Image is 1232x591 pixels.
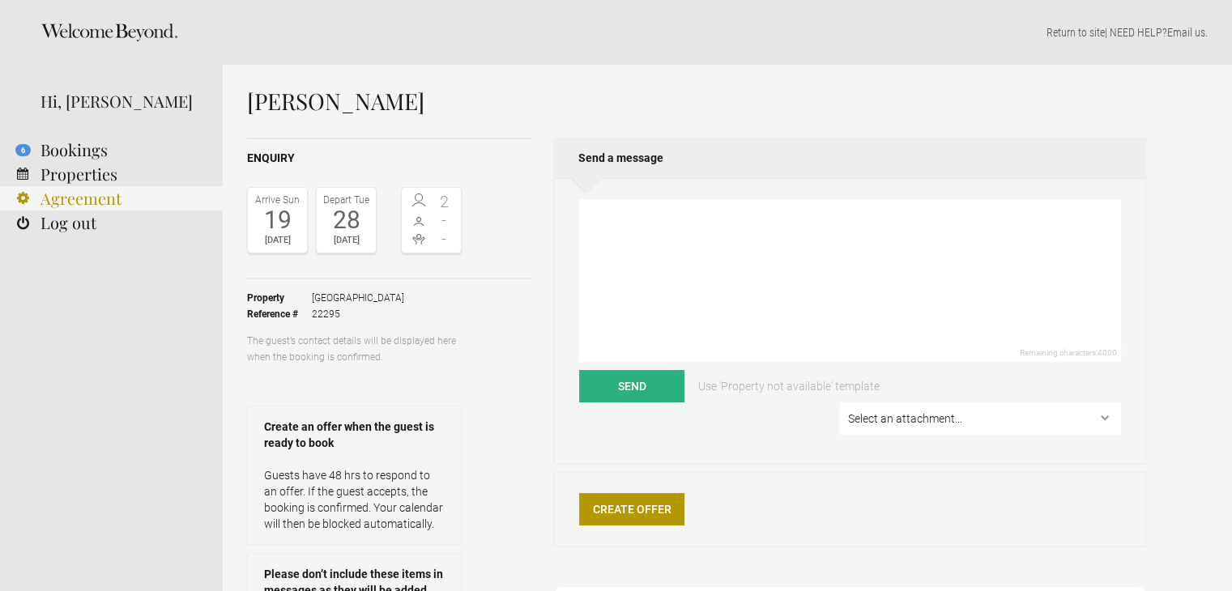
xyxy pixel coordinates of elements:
p: Guests have 48 hrs to respond to an offer. If the guest accepts, the booking is confirmed. Your c... [264,467,445,532]
span: - [432,231,458,247]
p: The guest’s contact details will be displayed here when the booking is confirmed. [247,333,462,365]
button: Send [579,370,684,402]
flynt-notification-badge: 6 [15,144,31,156]
strong: Create an offer when the guest is ready to book [264,419,445,451]
a: Return to site [1047,26,1105,39]
div: 19 [252,208,303,232]
div: 28 [321,208,372,232]
div: Hi, [PERSON_NAME] [40,89,198,113]
div: Arrive Sun [252,192,303,208]
a: Create Offer [579,493,684,525]
h1: [PERSON_NAME] [247,89,1146,113]
span: 22295 [312,306,404,322]
strong: Property [247,290,312,306]
p: | NEED HELP? . [247,24,1208,40]
div: Depart Tue [321,192,372,208]
h2: Send a message [554,138,1146,178]
h2: Enquiry [247,150,532,167]
a: Email us [1167,26,1205,39]
div: [DATE] [252,232,303,249]
a: Use 'Property not available' template [687,370,891,402]
div: [DATE] [321,232,372,249]
span: - [432,212,458,228]
strong: Reference # [247,306,312,322]
span: 2 [432,193,458,210]
span: [GEOGRAPHIC_DATA] [312,290,404,306]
